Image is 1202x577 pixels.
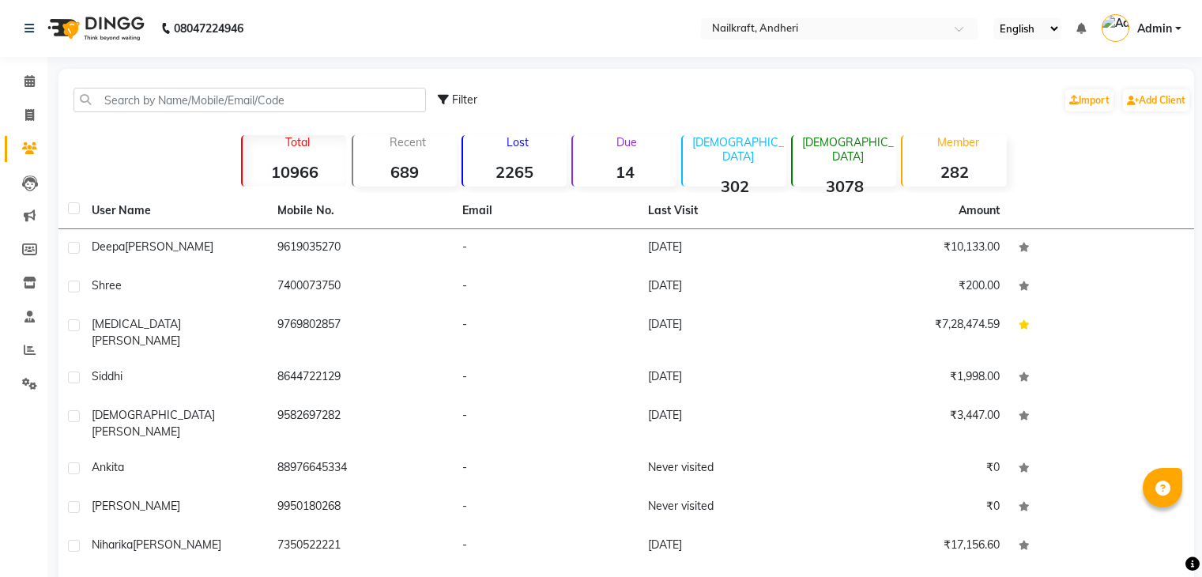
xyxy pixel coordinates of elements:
[463,162,567,182] strong: 2265
[823,527,1009,566] td: ₹17,156.60
[639,229,824,268] td: [DATE]
[174,6,243,51] b: 08047224946
[639,268,824,307] td: [DATE]
[823,398,1009,450] td: ₹3,447.00
[92,369,122,383] span: siddhi
[639,193,824,229] th: Last Visit
[639,307,824,359] td: [DATE]
[453,488,639,527] td: -
[268,229,454,268] td: 9619035270
[92,334,180,348] span: [PERSON_NAME]
[1102,14,1129,42] img: Admin
[268,268,454,307] td: 7400073750
[92,537,133,552] span: Niharika
[243,162,346,182] strong: 10966
[793,176,896,196] strong: 3078
[576,135,676,149] p: Due
[268,398,454,450] td: 9582697282
[639,450,824,488] td: Never visited
[82,193,268,229] th: User Name
[799,135,896,164] p: [DEMOGRAPHIC_DATA]
[453,193,639,229] th: Email
[73,88,426,112] input: Search by Name/Mobile/Email/Code
[639,488,824,527] td: Never visited
[92,239,125,254] span: Deepa
[823,450,1009,488] td: ₹0
[823,488,1009,527] td: ₹0
[823,268,1009,307] td: ₹200.00
[249,135,346,149] p: Total
[1137,21,1172,37] span: Admin
[469,135,567,149] p: Lost
[453,307,639,359] td: -
[92,499,180,513] span: [PERSON_NAME]
[1065,89,1113,111] a: Import
[573,162,676,182] strong: 14
[268,527,454,566] td: 7350522221
[453,268,639,307] td: -
[452,92,477,107] span: Filter
[683,176,786,196] strong: 302
[453,398,639,450] td: -
[1123,89,1189,111] a: Add Client
[268,307,454,359] td: 9769802857
[902,162,1006,182] strong: 282
[639,398,824,450] td: [DATE]
[92,424,180,439] span: [PERSON_NAME]
[92,278,122,292] span: Shree
[92,408,215,422] span: [DEMOGRAPHIC_DATA]
[639,527,824,566] td: [DATE]
[360,135,457,149] p: Recent
[92,460,124,474] span: Ankita
[268,193,454,229] th: Mobile No.
[1136,514,1186,561] iframe: chat widget
[909,135,1006,149] p: Member
[689,135,786,164] p: [DEMOGRAPHIC_DATA]
[133,537,221,552] span: [PERSON_NAME]
[453,229,639,268] td: -
[268,450,454,488] td: 88976645334
[92,317,181,331] span: [MEDICAL_DATA]
[268,359,454,398] td: 8644722129
[823,307,1009,359] td: ₹7,28,474.59
[353,162,457,182] strong: 689
[823,229,1009,268] td: ₹10,133.00
[268,488,454,527] td: 9950180268
[639,359,824,398] td: [DATE]
[453,450,639,488] td: -
[125,239,213,254] span: [PERSON_NAME]
[453,527,639,566] td: -
[40,6,149,51] img: logo
[453,359,639,398] td: -
[949,193,1009,228] th: Amount
[823,359,1009,398] td: ₹1,998.00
